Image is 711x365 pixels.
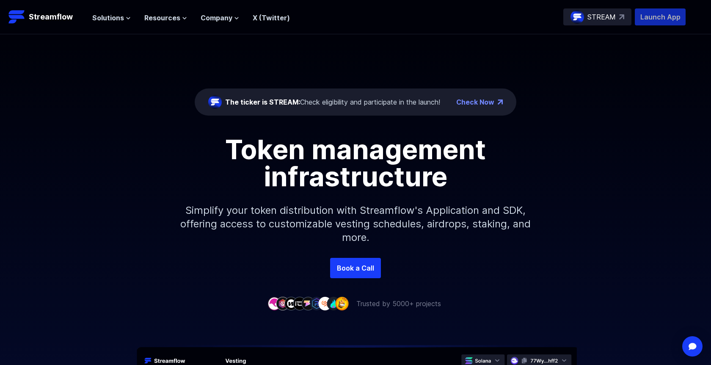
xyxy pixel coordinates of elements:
p: Trusted by 5000+ projects [356,299,441,309]
button: Resources [144,13,187,23]
button: Company [201,13,239,23]
a: Streamflow [8,8,84,25]
img: company-2 [276,297,289,310]
img: company-3 [284,297,298,310]
span: Resources [144,13,180,23]
img: company-6 [310,297,323,310]
a: STREAM [563,8,631,25]
h1: Token management infrastructure [165,136,546,190]
button: Launch App [635,8,686,25]
a: X (Twitter) [253,14,290,22]
img: company-7 [318,297,332,310]
img: streamflow-logo-circle.png [208,95,222,109]
span: Company [201,13,232,23]
div: Check eligibility and participate in the launch! [225,97,440,107]
p: Simplify your token distribution with Streamflow's Application and SDK, offering access to custom... [174,190,537,258]
span: The ticker is STREAM: [225,98,300,106]
img: company-4 [293,297,306,310]
img: company-9 [335,297,349,310]
img: company-1 [267,297,281,310]
img: top-right-arrow.png [498,100,503,105]
button: Solutions [92,13,131,23]
img: streamflow-logo-circle.png [570,10,584,24]
p: STREAM [587,12,616,22]
a: Book a Call [330,258,381,278]
img: top-right-arrow.svg [619,14,624,19]
a: Check Now [456,97,494,107]
img: company-5 [301,297,315,310]
span: Solutions [92,13,124,23]
p: Streamflow [29,11,73,23]
div: Open Intercom Messenger [682,336,703,357]
img: Streamflow Logo [8,8,25,25]
img: company-8 [327,297,340,310]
